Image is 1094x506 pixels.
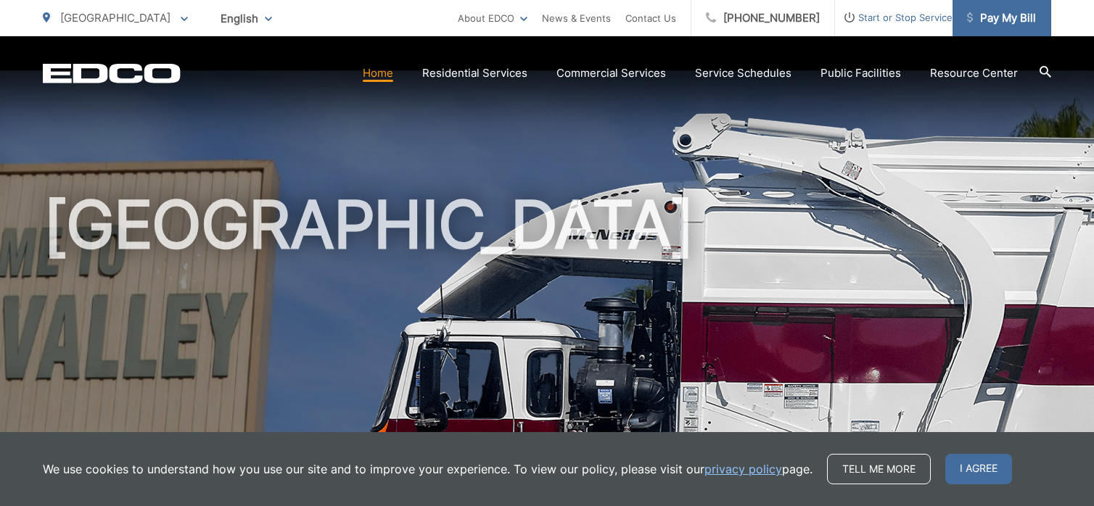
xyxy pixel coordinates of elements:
[695,65,791,82] a: Service Schedules
[945,454,1012,484] span: I agree
[43,63,181,83] a: EDCD logo. Return to the homepage.
[704,460,782,478] a: privacy policy
[422,65,527,82] a: Residential Services
[43,460,813,478] p: We use cookies to understand how you use our site and to improve your experience. To view our pol...
[967,9,1036,27] span: Pay My Bill
[60,11,170,25] span: [GEOGRAPHIC_DATA]
[542,9,611,27] a: News & Events
[363,65,393,82] a: Home
[827,454,931,484] a: Tell me more
[210,6,283,31] span: English
[930,65,1018,82] a: Resource Center
[625,9,676,27] a: Contact Us
[458,9,527,27] a: About EDCO
[556,65,666,82] a: Commercial Services
[820,65,901,82] a: Public Facilities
